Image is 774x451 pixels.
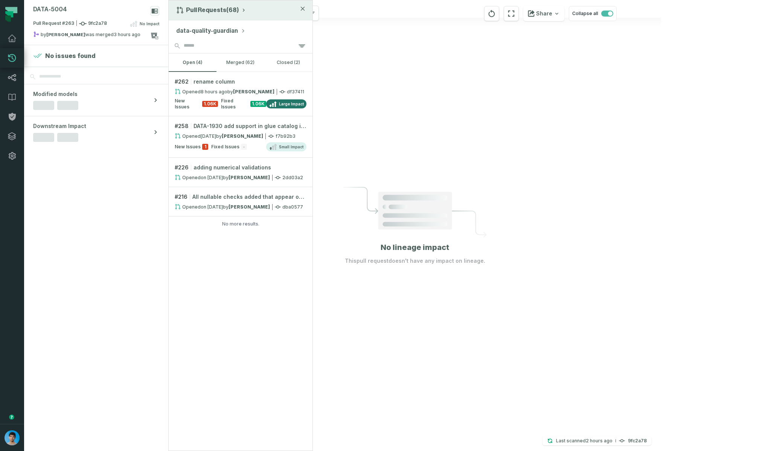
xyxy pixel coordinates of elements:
div: # 226 [175,164,306,171]
span: 1.06K [202,101,218,107]
span: Modified models [33,90,78,98]
button: Share [523,6,564,21]
strong: Yaniv Bordeynik (Yaniv Bordeynik) [233,89,274,94]
a: #226adding numerical validationsOpened[DATE] 12:44:02 PMby[PERSON_NAME]2dd03a2 [169,158,312,187]
div: Opened by [175,204,270,210]
h4: 9fc2a78 [628,439,647,443]
p: This pull request doesn't have any impact on lineage. [345,257,485,265]
a: View on bitbucket [150,31,159,40]
relative-time: Jun 22, 2025, 12:44 PM GMT+3 [201,175,223,180]
button: Collapse all [569,6,617,21]
div: Opened by [175,133,263,139]
a: #258DATA-1930 add support in glue catalog in etl processOpened[DATE] 6:15:13 PMby[PERSON_NAME]f7b... [169,116,312,158]
h1: No lineage impact [381,242,449,253]
span: Fixed Issues [221,98,249,110]
strong: Tal Tilayov (Tal Tilayov) [46,32,85,37]
span: Large Impact [279,101,304,107]
relative-time: Aug 18, 2025, 6:15 PM GMT+3 [201,133,216,139]
span: rename column [193,78,235,85]
div: No more results. [169,221,312,227]
span: Downstream Impact [33,122,86,130]
button: Last scanned[DATE] 5:22:52 PM9fc2a78 [542,436,651,445]
div: f7b92b3 [175,133,306,139]
button: Pull Requests(68) [176,6,247,14]
div: # 216 [175,193,306,201]
span: 1 [202,144,208,150]
div: Tooltip anchor [8,414,15,421]
span: - [241,144,247,150]
relative-time: Sep 1, 2025, 4:06 PM GMT+3 [114,32,140,37]
button: merged (62) [216,53,264,72]
span: All nullable checks added that appear on the doc until 18.5 [192,193,306,201]
button: Modified models [24,84,168,116]
div: Opened by [175,174,270,181]
h4: No issues found [45,51,96,60]
span: Small Impact [279,144,303,150]
a: #262rename columnOpened[DATE] 10:41:58 AMby[PERSON_NAME]df37411New Issues1.06KFixed Issues1.06KLa... [169,72,312,116]
a: #216All nullable checks added that appear on the doc until 18.5Opened[DATE] 5:15:50 PMby[PERSON_N... [169,187,312,216]
strong: Tal Tilayov (Tal Tilayov) [222,133,263,139]
div: DATA-5004 [33,6,67,13]
button: Downstream Impact [24,116,168,148]
relative-time: Sep 1, 2025, 10:41 AM GMT+3 [201,89,227,94]
div: 2dd03a2 [175,174,306,181]
button: data-quality-guardian [176,26,245,35]
div: dba0577 [175,204,306,210]
span: No Impact [140,21,159,27]
div: # 258 [175,122,306,130]
span: New Issues [175,98,201,110]
span: Pull Request #263 9fc2a78 [33,20,107,27]
div: # 262 [175,78,306,85]
div: df37411 [175,88,306,95]
span: Fixed Issues [211,144,239,150]
button: closed (2) [265,53,312,72]
img: avatar of Omri Ildis [5,430,20,445]
div: Opened by [175,88,274,95]
strong: Ori Machlis (ori.machlis) [229,175,270,180]
button: open (4) [169,53,216,72]
span: adding numerical validations [193,164,271,171]
strong: Ori Machlis (ori.machlis) [229,204,270,210]
span: DATA-1930 add support in glue catalog in etl process [193,122,306,130]
span: New Issues [175,144,201,150]
div: by was merged [33,31,150,40]
p: Last scanned [556,437,612,445]
relative-time: May 18, 2025, 5:15 PM GMT+3 [201,204,223,210]
span: 1.06K [250,101,266,107]
relative-time: Sep 1, 2025, 5:22 PM GMT+3 [586,438,612,443]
